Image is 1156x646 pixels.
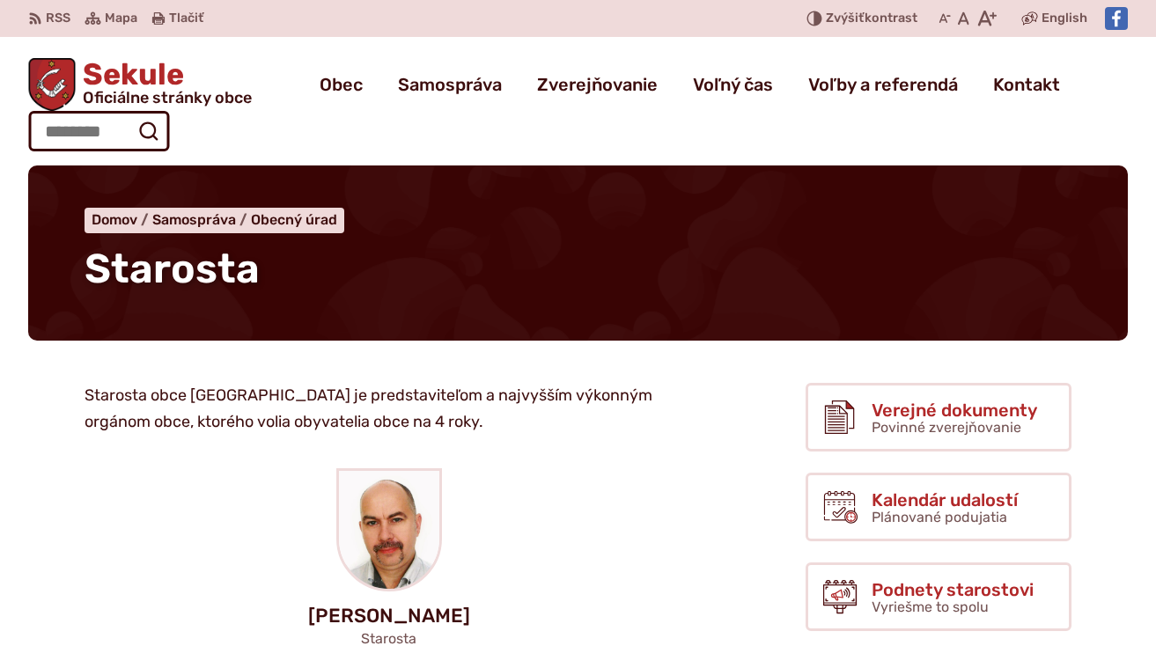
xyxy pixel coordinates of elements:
span: Sekule [76,60,252,106]
a: Samospráva [398,60,502,109]
span: Vyriešme to spolu [872,598,989,615]
p: [PERSON_NAME] [56,606,721,627]
span: kontrast [826,11,917,26]
span: Tlačiť [169,11,203,26]
p: Starosta obce [GEOGRAPHIC_DATA] je predstaviteľom a najvyšším výkonným orgánom obce, ktorého voli... [85,383,710,435]
span: Kalendár udalostí [872,490,1018,510]
span: Samospráva [152,211,236,228]
img: Prejsť na domovskú stránku [28,58,76,111]
span: Starosta [85,245,260,293]
a: Voľby a referendá [808,60,958,109]
a: Obec [320,60,363,109]
span: RSS [46,8,70,29]
span: Verejné dokumenty [872,400,1037,420]
span: Zvýšiť [826,11,865,26]
span: Podnety starostovi [872,580,1034,599]
span: Domov [92,211,137,228]
a: Samospráva [152,211,251,228]
img: starosta [339,471,439,589]
a: Voľný čas [693,60,773,109]
span: Plánované podujatia [872,509,1007,525]
a: Obecný úrad [251,211,337,228]
a: Logo Sekule, prejsť na domovskú stránku. [28,58,252,111]
a: Kontakt [993,60,1060,109]
a: Podnety starostovi Vyriešme to spolu [806,562,1071,631]
span: English [1042,8,1087,29]
span: Povinné zverejňovanie [872,419,1021,436]
a: Verejné dokumenty Povinné zverejňovanie [806,383,1071,451]
img: Prejsť na Facebook stránku [1105,7,1128,30]
a: Domov [92,211,152,228]
a: Zverejňovanie [537,60,658,109]
a: Kalendár udalostí Plánované podujatia [806,473,1071,541]
span: Oficiálne stránky obce [83,90,252,106]
span: Mapa [105,8,137,29]
a: English [1038,8,1091,29]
